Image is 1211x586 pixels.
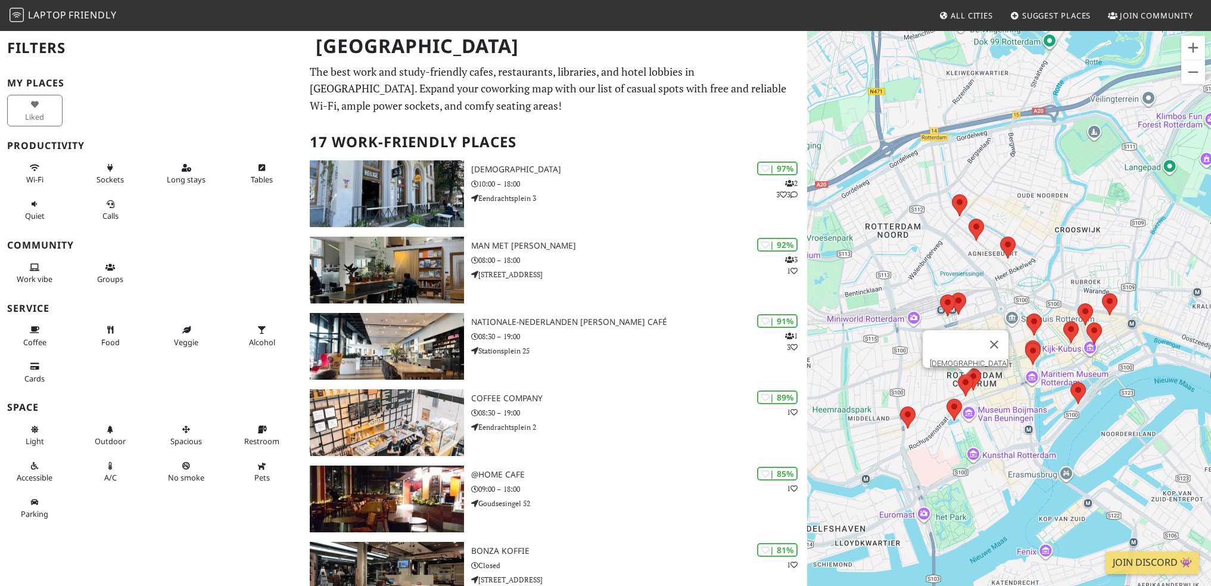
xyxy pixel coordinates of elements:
[785,254,798,277] p: 3 1
[7,258,63,289] button: Work vibe
[471,546,808,556] h3: Bonza koffie
[83,194,138,226] button: Calls
[1022,10,1091,21] span: Suggest Places
[787,483,798,494] p: 1
[83,456,138,488] button: A/C
[471,269,808,280] p: [STREET_ADDRESS]
[785,330,798,353] p: 1 3
[310,63,800,114] p: The best work and study-friendly cafes, restaurants, libraries, and hotel lobbies in [GEOGRAPHIC_...
[174,337,198,348] span: Veggie
[7,194,63,226] button: Quiet
[951,10,993,21] span: All Cities
[21,509,48,519] span: Parking
[168,472,204,483] span: Smoke free
[310,466,463,532] img: @Home Cafe
[310,124,800,160] h2: 17 Work-Friendly Places
[83,158,138,190] button: Sockets
[471,498,808,509] p: Goudsesingel 52
[471,255,808,266] p: 08:00 – 18:00
[97,274,123,284] span: Group tables
[83,420,138,451] button: Outdoor
[471,165,808,175] h3: [DEMOGRAPHIC_DATA]
[303,237,807,303] a: Man met bril koffie | 92% 31 Man met [PERSON_NAME] 08:00 – 18:00 [STREET_ADDRESS]
[234,320,289,352] button: Alcohol
[96,174,124,185] span: Power sockets
[7,402,295,413] h3: Space
[7,158,63,190] button: Wi-Fi
[776,178,798,200] p: 2 3 3
[170,436,202,447] span: Spacious
[310,389,463,456] img: Coffee Company
[104,472,117,483] span: Air conditioned
[251,174,273,185] span: Work-friendly tables
[7,456,63,488] button: Accessible
[303,160,807,227] a: Heilige Boontjes | 97% 233 [DEMOGRAPHIC_DATA] 10:00 – 18:00 Eendrachtsplein 3
[234,420,289,451] button: Restroom
[980,330,1008,359] button: Close
[7,240,295,251] h3: Community
[787,407,798,418] p: 1
[158,158,214,190] button: Long stays
[7,30,295,66] h2: Filters
[10,8,24,22] img: LaptopFriendly
[95,436,126,447] span: Outdoor area
[26,174,43,185] span: Stable Wi-Fi
[757,390,798,404] div: | 89%
[471,241,808,251] h3: Man met [PERSON_NAME]
[244,436,279,447] span: Restroom
[757,314,798,328] div: | 91%
[17,472,52,483] span: Accessible
[249,337,275,348] span: Alcohol
[471,407,808,418] p: 08:30 – 19:00
[757,238,798,252] div: | 92%
[234,456,289,488] button: Pets
[158,320,214,352] button: Veggie
[471,345,808,356] p: Stationsplein 25
[1103,5,1198,26] a: Join Community
[101,337,120,348] span: Food
[234,158,289,190] button: Tables
[757,543,798,557] div: | 81%
[25,210,45,221] span: Quiet
[306,30,805,63] h1: [GEOGRAPHIC_DATA]
[102,210,119,221] span: Video/audio calls
[1005,5,1096,26] a: Suggest Places
[1106,551,1199,574] a: Join Discord 👾
[1181,36,1205,60] button: Zoom in
[471,178,808,190] p: 10:00 – 18:00
[83,320,138,352] button: Food
[10,5,117,26] a: LaptopFriendly LaptopFriendly
[83,258,138,289] button: Groups
[303,466,807,532] a: @Home Cafe | 85% 1 @Home Cafe 09:00 – 18:00 Goudsesingel 52
[471,317,808,327] h3: Nationale-Nederlanden [PERSON_NAME] Café
[7,77,295,89] h3: My Places
[7,320,63,352] button: Coffee
[934,5,998,26] a: All Cities
[7,356,63,388] button: Cards
[471,393,808,404] h3: Coffee Company
[7,140,295,151] h3: Productivity
[310,160,463,227] img: Heilige Boontjes
[787,559,798,571] p: 1
[310,313,463,380] img: Nationale-Nederlanden Douwe Egberts Café
[310,237,463,303] img: Man met bril koffie
[757,467,798,480] div: | 85%
[1120,10,1193,21] span: Join Community
[28,8,67,21] span: Laptop
[471,470,808,480] h3: @Home Cafe
[471,560,808,571] p: Closed
[471,574,808,585] p: [STREET_ADDRESS]
[757,162,798,175] div: | 97%
[471,421,808,433] p: Eendrachtsplein 2
[69,8,116,21] span: Friendly
[167,174,206,185] span: Long stays
[158,456,214,488] button: No smoke
[7,420,63,451] button: Light
[23,337,46,348] span: Coffee
[26,436,44,447] span: Natural light
[471,193,808,204] p: Eendrachtsplein 3
[303,313,807,380] a: Nationale-Nederlanden Douwe Egberts Café | 91% 13 Nationale-Nederlanden [PERSON_NAME] Café 08:30 ...
[254,472,270,483] span: Pet friendly
[471,331,808,342] p: 08:30 – 19:00
[24,373,45,384] span: Credit cards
